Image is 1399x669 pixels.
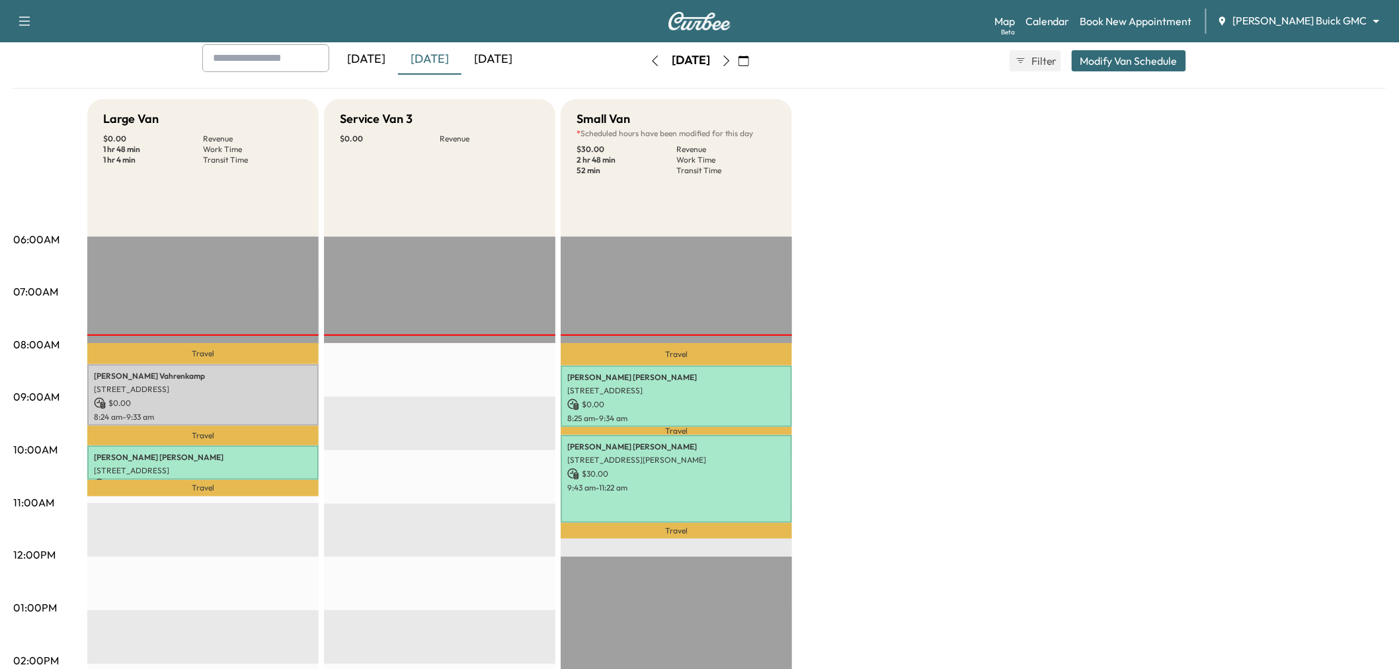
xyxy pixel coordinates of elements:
[340,134,440,144] p: $ 0.00
[672,52,710,69] div: [DATE]
[1010,50,1061,71] button: Filter
[203,155,303,165] p: Transit Time
[577,128,776,139] p: Scheduled hours have been modified for this day
[94,371,312,381] p: [PERSON_NAME] Vahrenkamp
[340,110,413,128] h5: Service Van 3
[567,442,785,452] p: [PERSON_NAME] [PERSON_NAME]
[103,110,159,128] h5: Large Van
[994,13,1015,29] a: MapBeta
[398,44,461,75] div: [DATE]
[440,134,540,144] p: Revenue
[561,427,792,435] p: Travel
[335,44,398,75] div: [DATE]
[1080,13,1192,29] a: Book New Appointment
[203,144,303,155] p: Work Time
[1072,50,1186,71] button: Modify Van Schedule
[13,494,54,510] p: 11:00AM
[577,110,630,128] h5: Small Van
[668,12,731,30] img: Curbee Logo
[13,652,59,668] p: 02:00PM
[567,455,785,465] p: [STREET_ADDRESS][PERSON_NAME]
[577,144,676,155] p: $ 30.00
[94,397,312,409] p: $ 0.00
[87,426,319,446] p: Travel
[567,468,785,480] p: $ 30.00
[567,413,785,424] p: 8:25 am - 9:34 am
[676,144,776,155] p: Revenue
[13,336,60,352] p: 08:00AM
[103,155,203,165] p: 1 hr 4 min
[13,547,56,563] p: 12:00PM
[13,231,60,247] p: 06:00AM
[203,134,303,144] p: Revenue
[94,479,312,491] p: $ 0.00
[567,483,785,493] p: 9:43 am - 11:22 am
[461,44,525,75] div: [DATE]
[567,385,785,396] p: [STREET_ADDRESS]
[13,284,58,299] p: 07:00AM
[561,523,792,539] p: Travel
[94,465,312,476] p: [STREET_ADDRESS]
[1233,13,1367,28] span: [PERSON_NAME] Buick GMC
[13,600,57,615] p: 01:00PM
[1031,53,1055,69] span: Filter
[13,442,58,457] p: 10:00AM
[94,412,312,422] p: 8:24 am - 9:33 am
[87,343,319,364] p: Travel
[103,134,203,144] p: $ 0.00
[676,155,776,165] p: Work Time
[561,343,792,366] p: Travel
[94,384,312,395] p: [STREET_ADDRESS]
[567,372,785,383] p: [PERSON_NAME] [PERSON_NAME]
[13,389,60,405] p: 09:00AM
[1001,27,1015,37] div: Beta
[1025,13,1070,29] a: Calendar
[567,399,785,411] p: $ 0.00
[577,155,676,165] p: 2 hr 48 min
[676,165,776,176] p: Transit Time
[103,144,203,155] p: 1 hr 48 min
[94,452,312,463] p: [PERSON_NAME] [PERSON_NAME]
[87,480,319,496] p: Travel
[577,165,676,176] p: 52 min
